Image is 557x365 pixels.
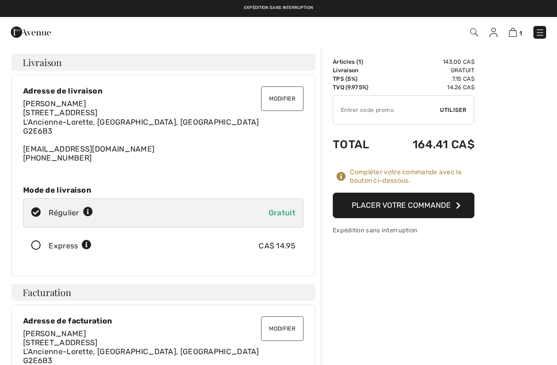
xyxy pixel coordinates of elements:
button: Modifier [261,316,304,341]
span: Livraison [23,58,62,67]
div: Expédition sans interruption [333,226,474,235]
div: Régulier [49,207,93,219]
td: TVQ (9.975%) [333,83,385,92]
span: [STREET_ADDRESS] L'Ancienne-Lorette, [GEOGRAPHIC_DATA], [GEOGRAPHIC_DATA] G2E6B3 [23,338,259,365]
div: Mode de livraison [23,186,304,195]
td: Gratuit [385,66,474,75]
span: [PERSON_NAME] [23,99,86,108]
td: Articles ( ) [333,58,385,66]
div: Compléter votre commande avec le bouton ci-dessous. [350,168,474,185]
img: Panier d'achat [509,28,517,37]
div: Express [49,240,92,252]
input: Code promo [333,96,440,124]
img: 1ère Avenue [11,23,51,42]
button: Placer votre commande [333,193,474,218]
span: Utiliser [440,106,466,114]
img: Recherche [470,28,478,36]
div: CA$ 14.95 [259,240,295,252]
td: 164.41 CA$ [385,128,474,161]
img: Menu [535,28,545,37]
td: TPS (5%) [333,75,385,83]
a: Expédition sans interruption [244,5,313,10]
td: 143.00 CA$ [385,58,474,66]
a: 1 [509,26,522,38]
span: [STREET_ADDRESS] L'Ancienne-Lorette, [GEOGRAPHIC_DATA], [GEOGRAPHIC_DATA] G2E6B3 [23,108,259,135]
span: [PERSON_NAME] [23,329,86,338]
div: [EMAIL_ADDRESS][DOMAIN_NAME] [PHONE_NUMBER] [23,99,304,162]
div: Adresse de facturation [23,316,304,325]
td: 14.26 CA$ [385,83,474,92]
span: Facturation [23,288,71,297]
td: Livraison [333,66,385,75]
a: 1ère Avenue [11,27,51,36]
td: Total [333,128,385,161]
span: 1 [519,30,522,37]
span: Gratuit [269,208,295,217]
div: Adresse de livraison [23,86,304,95]
img: Mes infos [489,28,498,37]
span: 1 [358,59,361,65]
td: 7.15 CA$ [385,75,474,83]
button: Modifier [261,86,304,111]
